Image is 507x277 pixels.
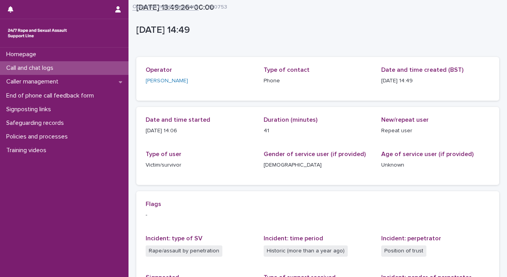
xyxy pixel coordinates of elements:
p: Caller management [3,78,65,85]
span: Date and time started [146,117,210,123]
p: [DATE] 14:49 [381,77,490,85]
a: [PERSON_NAME] [146,77,188,85]
p: Policies and processes [3,133,74,140]
span: Duration (minutes) [264,117,317,123]
p: 41 [264,127,372,135]
p: Repeat user [381,127,490,135]
a: Operator monitoring form [132,2,199,11]
p: End of phone call feedback form [3,92,100,99]
p: 260753 [207,2,227,11]
span: New/repeat user [381,117,429,123]
span: Incident: time period [264,235,323,241]
p: Signposting links [3,106,57,113]
span: Historic (more than a year ago) [264,245,348,257]
p: Phone [264,77,372,85]
span: Type of contact [264,67,310,73]
span: Age of service user (if provided) [381,151,474,157]
p: [DATE] 14:06 [146,127,254,135]
p: Unknown [381,161,490,169]
span: Gender of service user (if provided) [264,151,366,157]
span: Type of user [146,151,181,157]
span: Flags [146,201,161,207]
img: rhQMoQhaT3yELyF149Cw [6,25,69,41]
span: Operator [146,67,172,73]
p: [DATE] 14:49 [136,25,496,36]
span: Position of trust [381,245,426,257]
p: Homepage [3,51,42,58]
p: Victim/survivor [146,161,254,169]
span: Incident: type of SV [146,235,202,241]
span: Incident: perpetrator [381,235,441,241]
p: - [146,211,490,219]
p: Training videos [3,147,53,154]
p: [DEMOGRAPHIC_DATA] [264,161,372,169]
span: Rape/assault by penetration [146,245,222,257]
p: Safeguarding records [3,119,70,127]
span: Date and time created (BST) [381,67,463,73]
p: Call and chat logs [3,64,60,72]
